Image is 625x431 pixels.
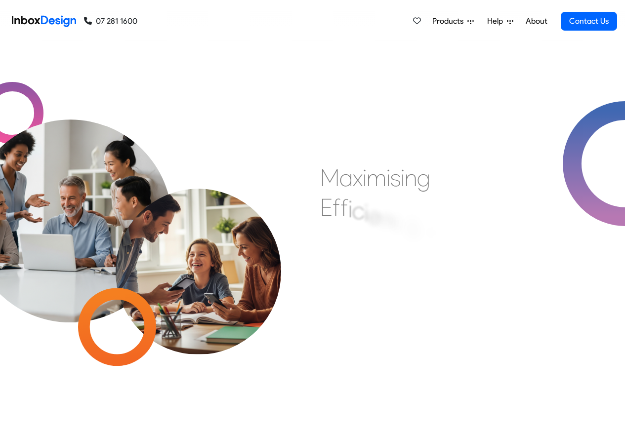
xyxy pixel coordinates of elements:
div: E [426,218,438,247]
div: n [405,163,417,193]
div: c [352,196,364,225]
img: parents_with_child.png [95,148,302,354]
span: Products [432,15,467,27]
a: 07 281 1600 [84,15,137,27]
div: g [417,163,430,193]
span: Help [487,15,507,27]
div: i [386,163,390,193]
a: Contact Us [561,12,617,31]
div: a [339,163,353,193]
div: t [393,208,400,237]
div: E [320,193,333,222]
a: About [523,11,550,31]
div: s [390,163,401,193]
div: i [363,163,367,193]
div: m [367,163,386,193]
div: Maximising Efficient & Engagement, Connecting Schools, Families, and Students. [320,163,560,311]
div: i [364,198,368,228]
div: & [406,213,420,242]
div: n [380,204,393,234]
div: M [320,163,339,193]
a: Help [483,11,517,31]
div: f [333,193,340,222]
div: i [348,194,352,224]
div: x [353,163,363,193]
div: i [401,163,405,193]
div: e [368,200,380,230]
div: f [340,193,348,223]
a: Products [428,11,478,31]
